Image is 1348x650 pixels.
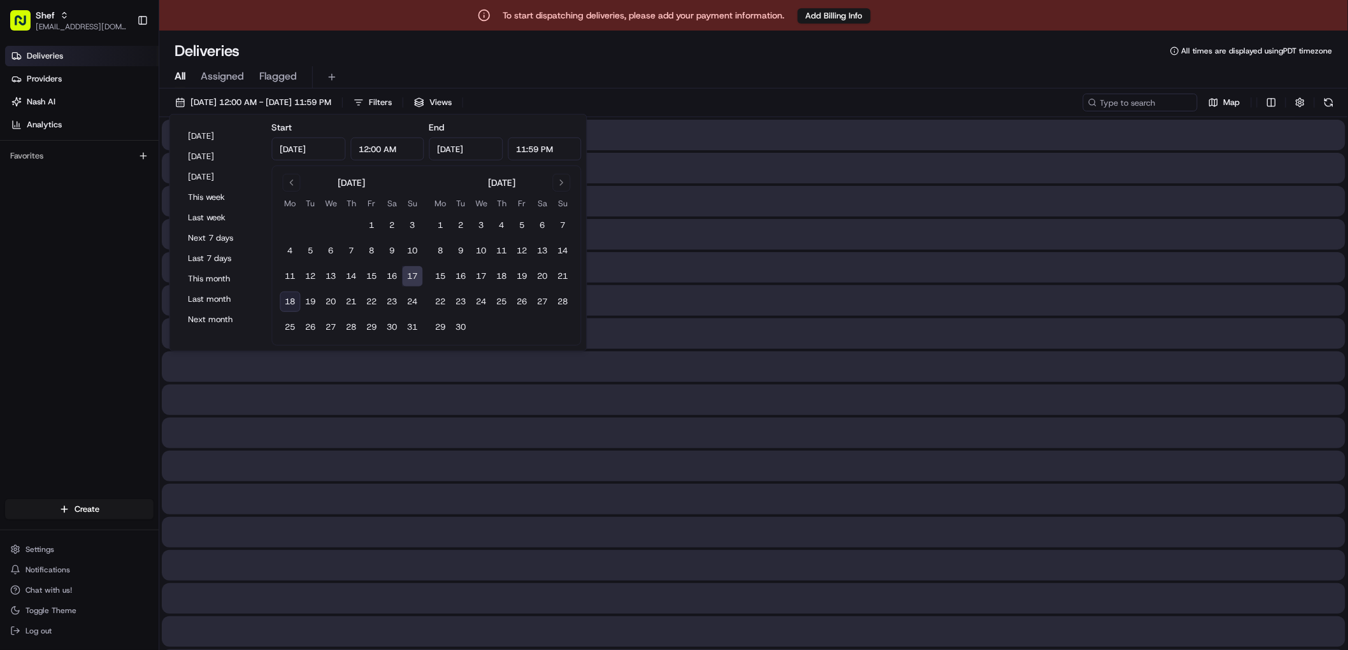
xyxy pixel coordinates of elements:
[403,266,423,286] button: 17
[25,585,72,595] span: Chat with us!
[512,241,533,261] button: 12
[492,266,512,286] button: 18
[471,197,492,210] th: Wednesday
[431,215,451,236] button: 1
[471,241,492,261] button: 10
[5,561,154,579] button: Notifications
[25,250,97,263] span: Knowledge Base
[5,622,154,640] button: Log out
[27,50,63,62] span: Deliveries
[350,138,424,160] input: Time
[301,241,321,261] button: 5
[341,292,362,312] button: 21
[451,215,471,236] button: 2
[403,197,423,210] th: Sunday
[301,266,321,286] button: 12
[341,197,362,210] th: Thursday
[553,174,571,192] button: Go to next month
[301,197,321,210] th: Tuesday
[451,241,471,261] button: 9
[362,266,382,286] button: 15
[13,13,38,38] img: Nash
[338,176,365,189] div: [DATE]
[183,270,259,288] button: This month
[408,94,457,111] button: Views
[25,544,54,555] span: Settings
[183,250,259,267] button: Last 7 days
[5,92,159,112] a: Nash AI
[280,241,301,261] button: 4
[259,69,297,84] span: Flagged
[183,127,259,145] button: [DATE]
[533,197,553,210] th: Saturday
[321,266,341,286] button: 13
[503,9,785,22] p: To start dispatching deliveries, please add your payment information.
[553,197,573,210] th: Sunday
[13,251,23,262] div: 📗
[1320,94,1338,111] button: Refresh
[190,97,331,108] span: [DATE] 12:00 AM - [DATE] 11:59 PM
[27,122,50,145] img: 8571987876998_91fb9ceb93ad5c398215_72.jpg
[5,602,154,619] button: Toggle Theme
[5,581,154,599] button: Chat with us!
[403,317,423,337] button: 31
[512,215,533,236] button: 5
[25,626,52,636] span: Log out
[798,8,871,24] button: Add Billing Info
[36,9,55,22] button: Shef
[27,96,55,108] span: Nash AI
[429,122,445,133] label: End
[321,197,341,210] th: Wednesday
[382,197,403,210] th: Saturday
[321,317,341,337] button: 27
[362,197,382,210] th: Friday
[57,134,175,145] div: We're available if you need us!
[369,97,392,108] span: Filters
[75,504,99,515] span: Create
[553,215,573,236] button: 7
[533,292,553,312] button: 27
[92,197,96,208] span: •
[321,241,341,261] button: 6
[362,215,382,236] button: 1
[25,565,70,575] span: Notifications
[512,197,533,210] th: Friday
[5,540,154,558] button: Settings
[183,229,259,247] button: Next 7 days
[5,499,154,519] button: Create
[451,292,471,312] button: 23
[99,197,125,208] span: [DATE]
[471,292,492,312] button: 24
[471,215,492,236] button: 3
[127,281,154,291] span: Pylon
[217,125,232,141] button: Start new chat
[272,122,292,133] label: Start
[183,209,259,227] button: Last week
[492,292,512,312] button: 25
[492,197,512,210] th: Thursday
[553,266,573,286] button: 21
[431,317,451,337] button: 29
[429,97,452,108] span: Views
[280,266,301,286] button: 11
[403,292,423,312] button: 24
[183,290,259,308] button: Last month
[27,73,62,85] span: Providers
[280,292,301,312] button: 18
[175,41,240,61] h1: Deliveries
[1203,94,1246,111] button: Map
[488,176,515,189] div: [DATE]
[362,317,382,337] button: 29
[25,605,76,616] span: Toggle Theme
[183,148,259,166] button: [DATE]
[321,292,341,312] button: 20
[382,241,403,261] button: 9
[283,174,301,192] button: Go to previous month
[103,245,210,268] a: 💻API Documentation
[553,241,573,261] button: 14
[301,292,321,312] button: 19
[280,317,301,337] button: 25
[39,197,89,208] span: Shef Support
[451,197,471,210] th: Tuesday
